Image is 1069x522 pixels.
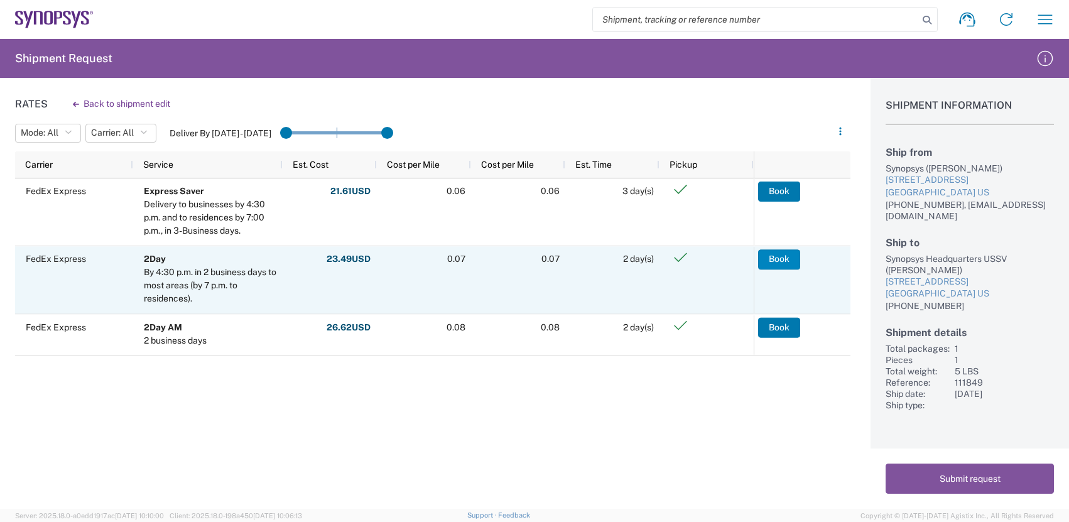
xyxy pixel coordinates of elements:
[447,322,465,332] span: 0.08
[886,237,1054,249] h2: Ship to
[886,377,950,388] div: Reference:
[25,160,53,170] span: Carrier
[170,128,271,139] label: Deliver By [DATE] - [DATE]
[886,288,1054,300] div: [GEOGRAPHIC_DATA] US
[886,99,1054,125] h1: Shipment Information
[758,249,800,269] button: Book
[886,253,1054,276] div: Synopsys Headquarters USSV ([PERSON_NAME])
[91,127,134,139] span: Carrier: All
[144,254,166,264] b: 2Day
[447,186,465,196] span: 0.06
[144,266,277,305] div: By 4:30 p.m. in 2 business days to most areas (by 7 p.m. to residences).
[886,187,1054,199] div: [GEOGRAPHIC_DATA] US
[955,377,1054,388] div: 111849
[26,186,86,196] span: FedEx Express
[860,510,1054,521] span: Copyright © [DATE]-[DATE] Agistix Inc., All Rights Reserved
[541,322,560,332] span: 0.08
[758,317,800,337] button: Book
[26,254,86,264] span: FedEx Express
[575,160,612,170] span: Est. Time
[170,512,302,519] span: Client: 2025.18.0-198a450
[886,174,1054,187] div: [STREET_ADDRESS]
[886,327,1054,339] h2: Shipment details
[541,254,560,264] span: 0.07
[758,182,800,202] button: Book
[886,146,1054,158] h2: Ship from
[498,511,530,519] a: Feedback
[144,334,207,347] div: 2 business days
[330,182,371,202] button: 21.61USD
[15,51,112,66] h2: Shipment Request
[886,464,1054,494] button: Submit request
[886,276,1054,300] a: [STREET_ADDRESS][GEOGRAPHIC_DATA] US
[623,322,654,332] span: 2 day(s)
[15,98,48,110] h1: Rates
[623,254,654,264] span: 2 day(s)
[144,186,204,196] b: Express Saver
[21,127,58,139] span: Mode: All
[144,322,182,332] b: 2Day AM
[387,160,440,170] span: Cost per Mile
[26,322,86,332] span: FedEx Express
[327,322,371,334] strong: 26.62 USD
[955,366,1054,377] div: 5 LBS
[115,512,164,519] span: [DATE] 10:10:00
[467,511,499,519] a: Support
[327,253,371,265] strong: 23.49 USD
[886,400,950,411] div: Ship type:
[886,174,1054,198] a: [STREET_ADDRESS][GEOGRAPHIC_DATA] US
[955,388,1054,400] div: [DATE]
[886,343,950,354] div: Total packages:
[886,276,1054,288] div: [STREET_ADDRESS]
[955,343,1054,354] div: 1
[330,185,371,197] strong: 21.61 USD
[144,198,277,237] div: Delivery to businesses by 4:30 p.m. and to residences by 7:00 p.m., in 3-Business days.
[15,512,164,519] span: Server: 2025.18.0-a0edd1917ac
[886,388,950,400] div: Ship date:
[886,354,950,366] div: Pieces
[85,124,156,143] button: Carrier: All
[886,366,950,377] div: Total weight:
[886,163,1054,174] div: Synopsys ([PERSON_NAME])
[253,512,302,519] span: [DATE] 10:06:13
[326,249,371,269] button: 23.49USD
[541,186,560,196] span: 0.06
[143,160,173,170] span: Service
[481,160,534,170] span: Cost per Mile
[955,354,1054,366] div: 1
[670,160,697,170] span: Pickup
[293,160,328,170] span: Est. Cost
[886,300,1054,312] div: [PHONE_NUMBER]
[63,93,180,115] button: Back to shipment edit
[15,124,81,143] button: Mode: All
[326,317,371,337] button: 26.62USD
[622,186,654,196] span: 3 day(s)
[447,254,465,264] span: 0.07
[886,199,1054,222] div: [PHONE_NUMBER], [EMAIL_ADDRESS][DOMAIN_NAME]
[593,8,918,31] input: Shipment, tracking or reference number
